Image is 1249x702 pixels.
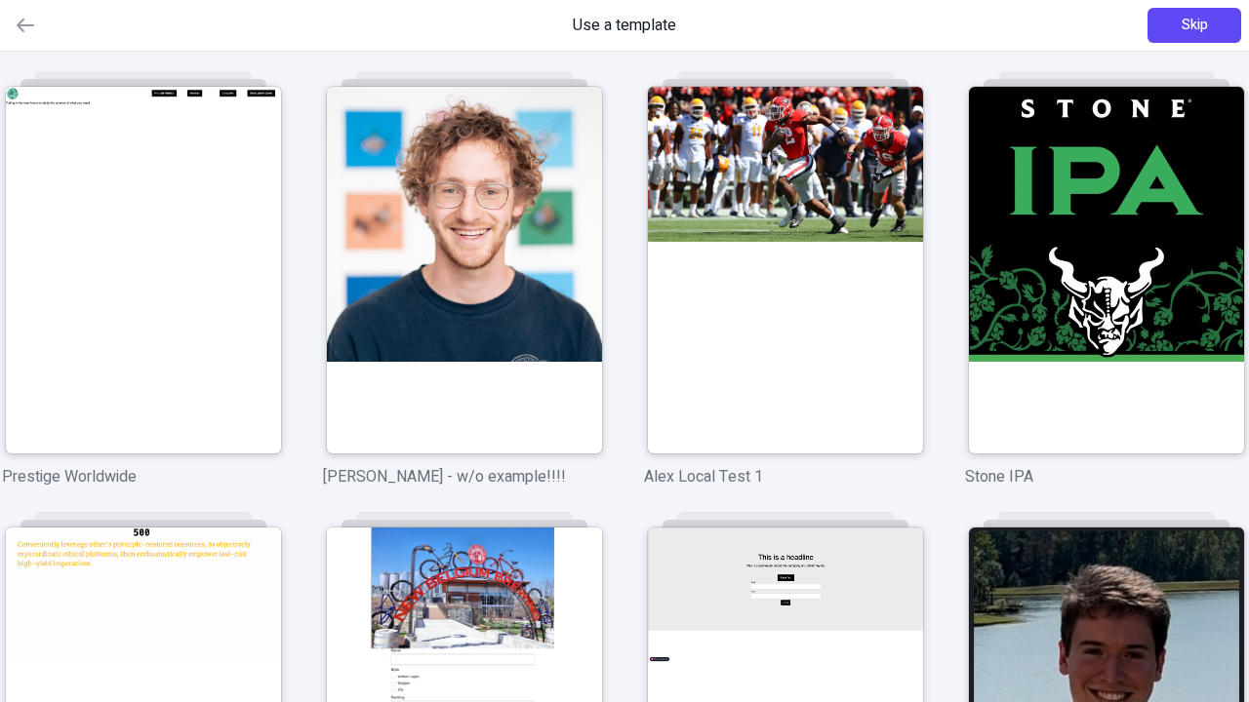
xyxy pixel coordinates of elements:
span: Use a template [573,14,676,37]
button: Skip [1148,8,1241,43]
p: Prestige Worldwide [2,465,284,488]
p: [PERSON_NAME] - w/o example!!!! [323,465,605,488]
span: Skip [1182,15,1208,36]
p: Stone IPA [965,465,1247,488]
p: Alex Local Test 1 [644,465,926,488]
